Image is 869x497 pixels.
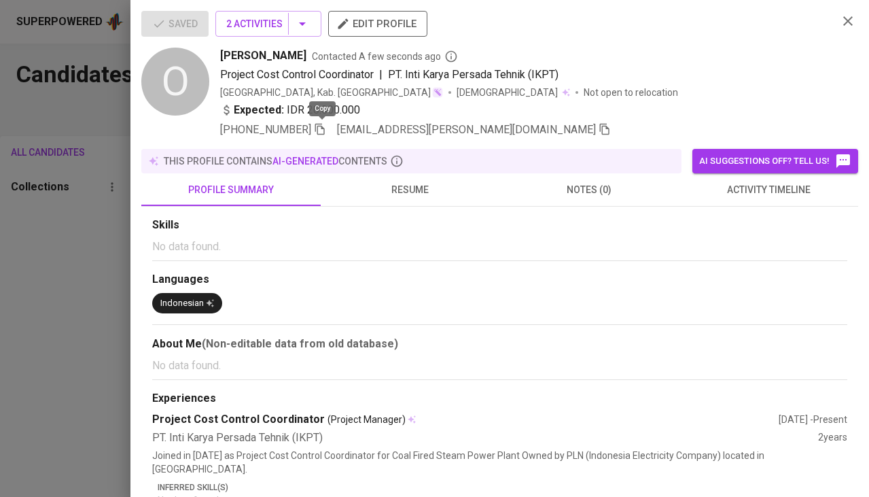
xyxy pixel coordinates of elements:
span: 2 Activities [226,16,311,33]
div: [GEOGRAPHIC_DATA], Kab. [GEOGRAPHIC_DATA] [220,86,443,99]
div: [DATE] - Present [779,413,847,426]
span: [PERSON_NAME] [220,48,306,64]
button: 2 Activities [215,11,321,37]
span: [PHONE_NUMBER] [220,123,311,136]
span: profile summary [149,182,313,199]
span: activity timeline [687,182,850,199]
p: this profile contains contents [164,154,387,168]
span: AI-generated [272,156,338,167]
div: Languages [152,272,847,288]
p: Not open to relocation [584,86,678,99]
div: 2 years [818,430,847,446]
span: Project Cost Control Coordinator [220,68,374,81]
span: edit profile [339,15,416,33]
div: Indonesian [160,297,214,310]
button: AI suggestions off? Tell us! [692,149,858,173]
svg: By Batam recruiter [444,50,458,63]
span: [DEMOGRAPHIC_DATA] [457,86,560,99]
span: PT. Inti Karya Persada Tehnik (IKPT) [388,68,558,81]
span: Contacted A few seconds ago [312,50,458,63]
span: | [379,67,383,83]
p: Joined in [DATE] as Project Cost Control Coordinator for Coal Fired Steam Power Plant Owned by PL... [152,449,847,476]
span: [EMAIL_ADDRESS][PERSON_NAME][DOMAIN_NAME] [337,123,596,136]
span: resume [329,182,492,199]
div: About Me [152,336,847,352]
div: IDR 20.000.000 [220,102,360,118]
a: edit profile [328,18,427,29]
b: Expected: [234,102,284,118]
button: edit profile [328,11,427,37]
span: notes (0) [508,182,671,199]
p: No data found. [152,239,847,255]
span: AI suggestions off? Tell us! [699,153,851,169]
img: magic_wand.svg [432,87,443,98]
b: (Non-editable data from old database) [202,337,398,350]
span: (Project Manager) [327,413,406,426]
div: O [141,48,209,116]
p: Inferred Skill(s) [158,481,847,494]
p: No data found. [152,358,847,374]
div: Experiences [152,391,847,407]
div: Project Cost Control Coordinator [152,412,779,428]
div: PT. Inti Karya Persada Tehnik (IKPT) [152,430,818,446]
div: Skills [152,218,847,233]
